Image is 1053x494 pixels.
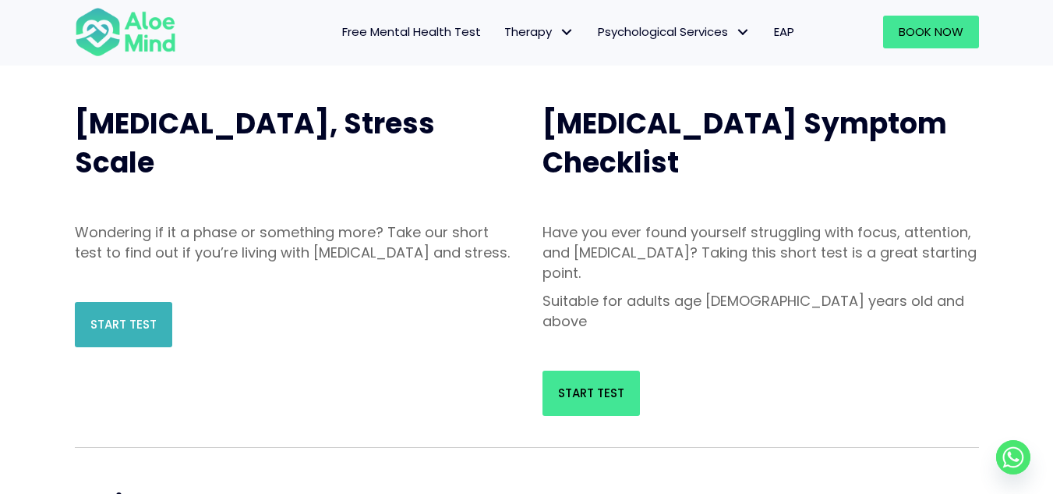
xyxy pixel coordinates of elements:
span: Free Mental Health Test [342,23,481,40]
a: Whatsapp [996,440,1030,474]
span: Book Now [899,23,963,40]
span: Start Test [90,316,157,332]
span: Psychological Services [598,23,751,40]
nav: Menu [196,16,806,48]
p: Suitable for adults age [DEMOGRAPHIC_DATA] years old and above [542,291,979,332]
span: Psychological Services: submenu [732,21,754,44]
a: Start Test [75,302,172,347]
img: Aloe mind Logo [75,6,176,58]
span: Therapy: submenu [556,21,578,44]
span: Start Test [558,385,624,401]
span: [MEDICAL_DATA] Symptom Checklist [542,104,947,183]
a: EAP [762,16,806,48]
p: Wondering if it a phase or something more? Take our short test to find out if you’re living with ... [75,222,511,263]
a: Psychological ServicesPsychological Services: submenu [586,16,762,48]
a: Free Mental Health Test [330,16,493,48]
span: [MEDICAL_DATA], Stress Scale [75,104,435,183]
a: Start Test [542,371,640,416]
a: TherapyTherapy: submenu [493,16,586,48]
span: EAP [774,23,794,40]
p: Have you ever found yourself struggling with focus, attention, and [MEDICAL_DATA]? Taking this sh... [542,222,979,283]
span: Therapy [504,23,574,40]
a: Book Now [883,16,979,48]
